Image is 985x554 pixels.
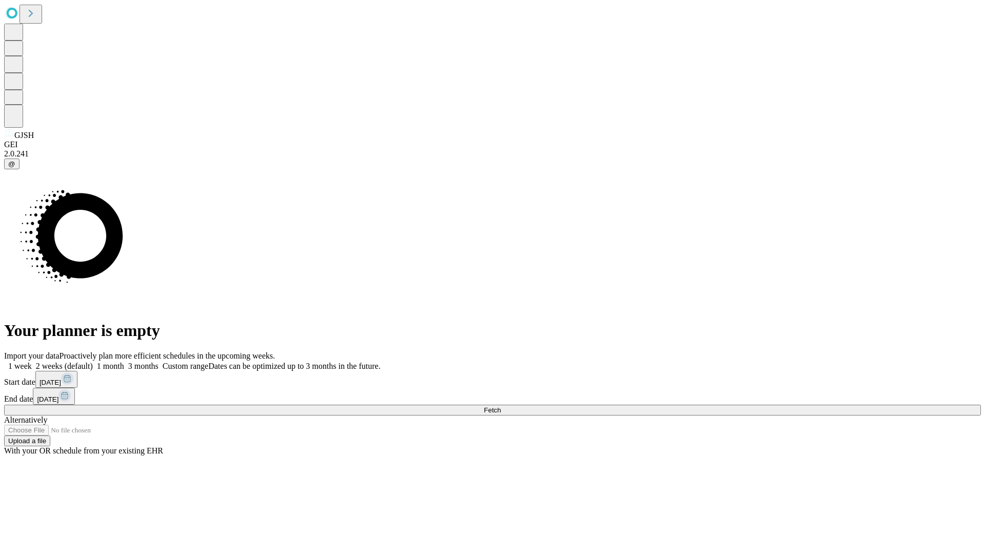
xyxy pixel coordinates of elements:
span: With your OR schedule from your existing EHR [4,446,163,455]
button: Fetch [4,405,981,415]
button: [DATE] [33,388,75,405]
span: Custom range [163,362,208,370]
div: End date [4,388,981,405]
button: [DATE] [35,371,77,388]
span: GJSH [14,131,34,140]
span: 2 weeks (default) [36,362,93,370]
button: Upload a file [4,436,50,446]
span: Import your data [4,351,60,360]
span: [DATE] [37,395,58,403]
span: 1 month [97,362,124,370]
span: 1 week [8,362,32,370]
span: Dates can be optimized up to 3 months in the future. [208,362,380,370]
span: 3 months [128,362,159,370]
span: @ [8,160,15,168]
div: Start date [4,371,981,388]
div: 2.0.241 [4,149,981,159]
span: Proactively plan more efficient schedules in the upcoming weeks. [60,351,275,360]
span: [DATE] [40,379,61,386]
span: Alternatively [4,415,47,424]
button: @ [4,159,19,169]
h1: Your planner is empty [4,321,981,340]
span: Fetch [484,406,501,414]
div: GEI [4,140,981,149]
